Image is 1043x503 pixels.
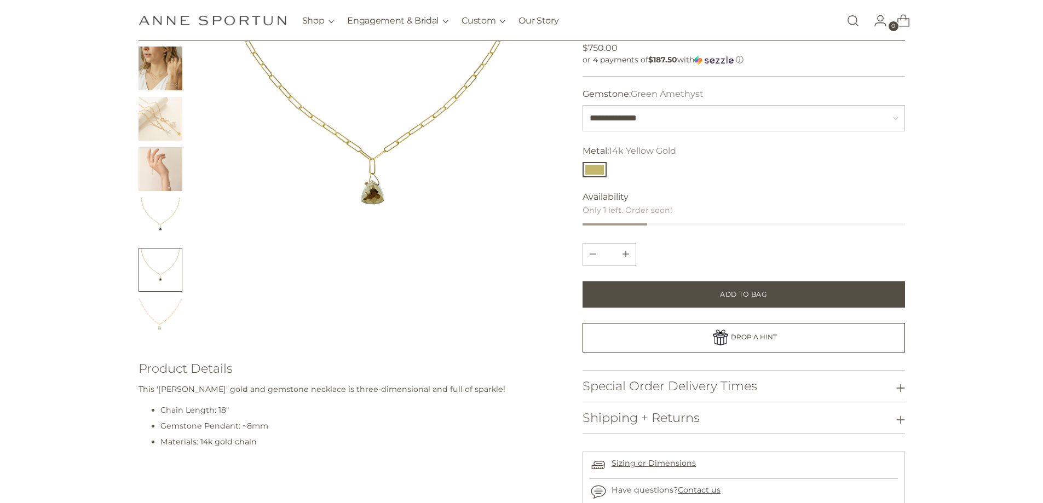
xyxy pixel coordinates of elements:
[583,144,676,158] label: Metal:
[139,97,182,141] button: Change image to image 5
[583,55,904,65] div: or 4 payments of$187.50withSezzle Click to learn more about Sezzle
[583,55,904,65] div: or 4 payments of with
[139,47,182,90] button: Change image to image 4
[720,290,767,299] span: Add to Bag
[612,458,696,468] a: Sizing or Dimensions
[888,10,910,32] a: Open cart modal
[583,205,672,215] span: Only 1 left. Order soon!
[160,404,549,416] li: Chain Length: 18"
[347,9,448,33] button: Engagement & Bridal
[462,9,505,33] button: Custom
[842,10,864,32] a: Open search modal
[631,89,704,99] span: Green Amethyst
[518,9,558,33] a: Our Story
[139,248,182,292] button: Change image to image 8
[583,323,904,352] a: DROP A HINT
[139,362,549,375] h3: Product Details
[583,88,704,101] label: Gemstone:
[139,198,182,241] button: Change image to image 7
[583,244,603,265] button: Add product quantity
[612,484,721,496] p: Have questions?
[139,15,286,26] a: Anne Sportun Fine Jewellery
[583,371,904,402] button: Special Order Delivery Times
[583,402,904,433] button: Shipping + Returns
[583,190,629,204] span: Availability
[648,55,677,65] span: $187.50
[583,411,700,425] h3: Shipping + Returns
[139,384,549,395] p: This '[PERSON_NAME]' gold and gemstone necklace is three-dimensional and full of sparkle!
[731,333,777,341] span: DROP A HINT
[583,281,904,308] button: Add to Bag
[139,147,182,191] button: Change image to image 6
[609,146,676,156] span: 14k Yellow Gold
[694,55,734,65] img: Sezzle
[583,42,618,55] span: $750.00
[596,244,623,265] input: Product quantity
[616,244,636,265] button: Subtract product quantity
[160,436,549,448] li: Materials: 14k gold chain
[139,298,182,342] button: Change image to image 9
[678,485,721,495] a: Contact us
[583,379,757,393] h3: Special Order Delivery Times
[865,10,887,32] a: Go to the account page
[160,420,549,432] li: Gemstone Pendant: ~8mm
[302,9,335,33] button: Shop
[889,21,898,31] span: 0
[583,162,607,177] button: 14k Yellow Gold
